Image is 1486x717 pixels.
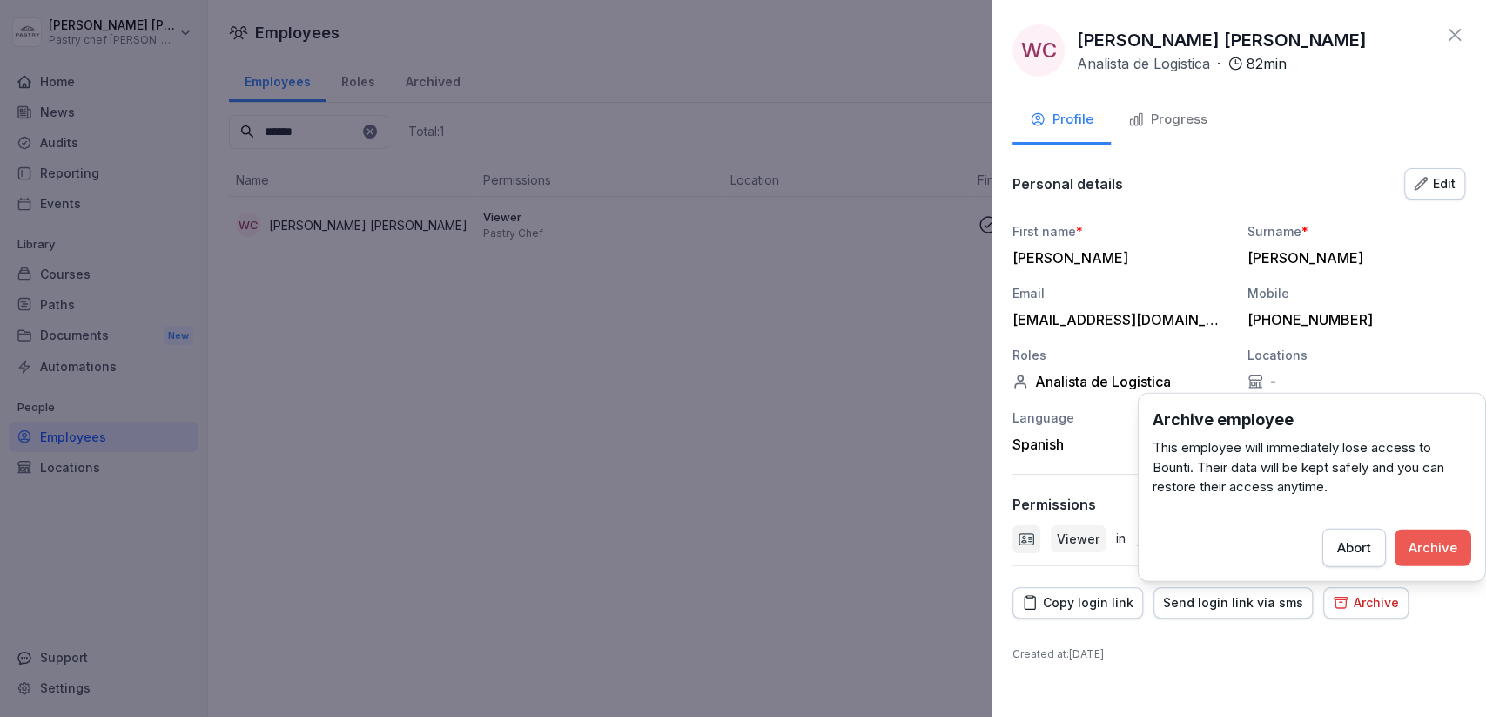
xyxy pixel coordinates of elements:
div: Surname [1247,222,1465,240]
div: Profile [1030,110,1093,130]
button: Archive [1395,529,1471,565]
button: Archive [1323,587,1409,619]
h3: Archive employee [1153,408,1471,431]
p: Created at : [DATE] [1012,646,1465,662]
div: Pastry Chef [1136,529,1233,549]
p: This employee will immediately lose access to Bounti. Their data will be kept safely and you can ... [1153,438,1471,497]
button: Progress [1111,98,1225,145]
div: Copy login link [1022,593,1133,612]
p: [PERSON_NAME] [PERSON_NAME] [1077,27,1367,53]
div: [EMAIL_ADDRESS][DOMAIN_NAME] [1012,311,1221,328]
div: Progress [1128,110,1207,130]
div: Analista de Logistica [1012,373,1230,390]
div: WC [1012,24,1065,77]
div: Roles [1012,346,1230,364]
div: Email [1012,284,1230,302]
div: Archive [1409,538,1457,557]
div: Send login link via sms [1163,593,1303,612]
p: Analista de Logistica [1077,53,1210,74]
button: Profile [1012,98,1111,145]
p: Personal details [1012,175,1123,193]
p: 82 min [1247,53,1287,74]
div: · [1077,53,1287,74]
div: Archive [1333,593,1399,612]
button: Send login link via sms [1153,587,1313,619]
div: Locations [1247,346,1465,364]
div: Edit [1414,174,1456,193]
div: - [1247,373,1465,390]
div: First name [1012,222,1230,240]
div: Abort [1337,538,1371,557]
div: [PHONE_NUMBER] [1247,311,1456,328]
p: in [1116,529,1126,549]
button: Edit [1404,168,1465,200]
p: Permissions [1012,496,1096,513]
div: Spanish [1012,436,1230,453]
p: Viewer [1057,530,1099,548]
button: Copy login link [1012,587,1143,619]
div: Mobile [1247,284,1465,302]
div: [PERSON_NAME] [1012,249,1221,267]
div: Language [1012,409,1230,427]
button: Abort [1322,528,1386,566]
div: [PERSON_NAME] [1247,249,1456,267]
